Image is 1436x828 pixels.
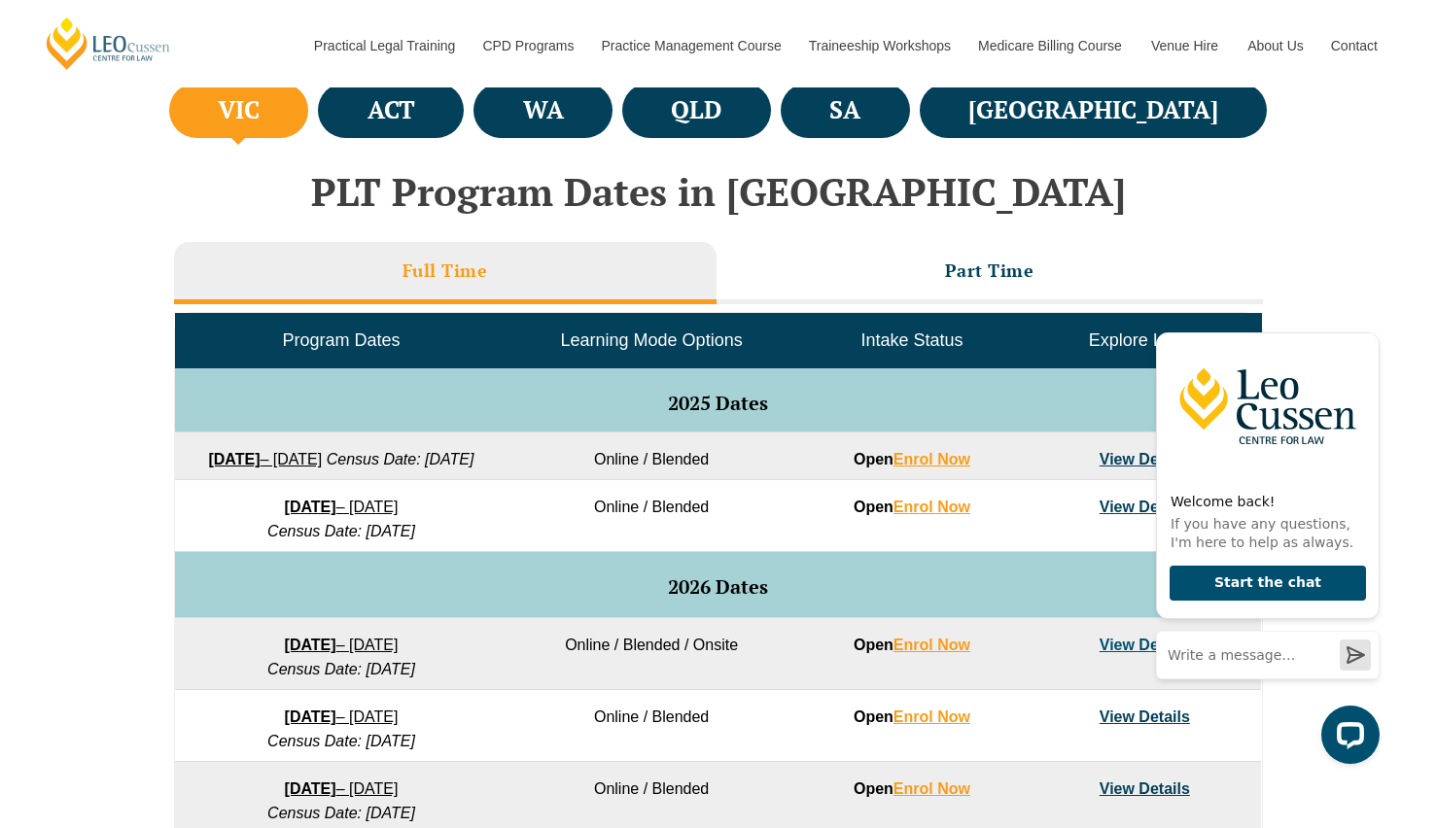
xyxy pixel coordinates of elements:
span: Learning Mode Options [561,330,743,350]
em: Census Date: [DATE] [267,523,415,539]
h4: WA [523,94,564,126]
a: [DATE]– [DATE] [285,499,399,515]
td: Online / Blended [508,480,795,552]
h2: PLT Program Dates in [GEOGRAPHIC_DATA] [164,170,1273,213]
a: Enrol Now [893,708,970,725]
strong: [DATE] [285,780,336,797]
a: Contact [1316,4,1392,87]
em: Census Date: [DATE] [267,805,415,821]
a: Enrol Now [893,499,970,515]
td: Online / Blended [508,432,795,480]
a: View Details [1100,499,1190,515]
h4: [GEOGRAPHIC_DATA] [968,94,1218,126]
a: Enrol Now [893,780,970,797]
strong: Open [854,499,970,515]
a: View Details [1100,780,1190,797]
h4: ACT [368,94,415,126]
a: [DATE]– [DATE] [285,637,399,653]
span: 2025 Dates [668,390,768,416]
td: Online / Blended / Onsite [508,618,795,690]
h3: Part Time [945,259,1034,282]
a: Venue Hire [1137,4,1233,87]
a: Practical Legal Training [299,4,469,87]
a: View Details [1100,708,1190,725]
span: 2026 Dates [668,573,768,600]
h3: Full Time [403,259,488,282]
strong: [DATE] [208,451,260,467]
h4: VIC [218,94,260,126]
h4: SA [829,94,860,126]
span: Intake Status [860,330,963,350]
em: Census Date: [DATE] [327,451,474,467]
a: [DATE]– [DATE] [285,708,399,725]
a: [DATE]– [DATE] [208,451,322,467]
em: Census Date: [DATE] [267,733,415,749]
a: [DATE]– [DATE] [285,780,399,797]
a: CPD Programs [468,4,586,87]
a: View Details [1100,451,1190,467]
h4: QLD [671,94,721,126]
a: Medicare Billing Course [963,4,1137,87]
em: Census Date: [DATE] [267,661,415,677]
strong: Open [854,708,970,725]
a: [PERSON_NAME] Centre for Law [44,16,173,71]
td: Online / Blended [508,690,795,762]
a: Practice Management Course [587,4,794,87]
strong: [DATE] [285,637,336,653]
a: View Details [1100,637,1190,653]
strong: Open [854,637,970,653]
a: Enrol Now [893,637,970,653]
strong: Open [854,451,970,467]
span: Explore Intake [1089,330,1201,350]
a: Traineeship Workshops [794,4,963,87]
strong: Open [854,780,970,797]
a: Enrol Now [893,451,970,467]
a: About Us [1233,4,1316,87]
strong: [DATE] [285,499,336,515]
iframe: LiveChat chat widget [1140,296,1387,779]
strong: [DATE] [285,708,336,725]
span: Program Dates [282,330,400,350]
